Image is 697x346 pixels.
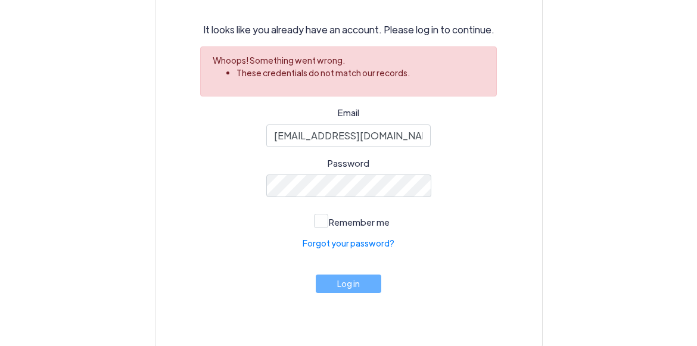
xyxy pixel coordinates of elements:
p: It looks like you already have an account. Please log in to continue. [184,23,514,37]
iframe: Chat Widget [499,217,697,346]
div: Whoops! Something went wrong. [213,54,484,67]
li: These credentials do not match our records. [237,67,472,79]
label: Password [328,157,369,170]
span: Remember me [329,216,390,227]
label: Email [338,106,359,120]
button: Log in [316,275,382,293]
a: Forgot your password? [303,237,394,250]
